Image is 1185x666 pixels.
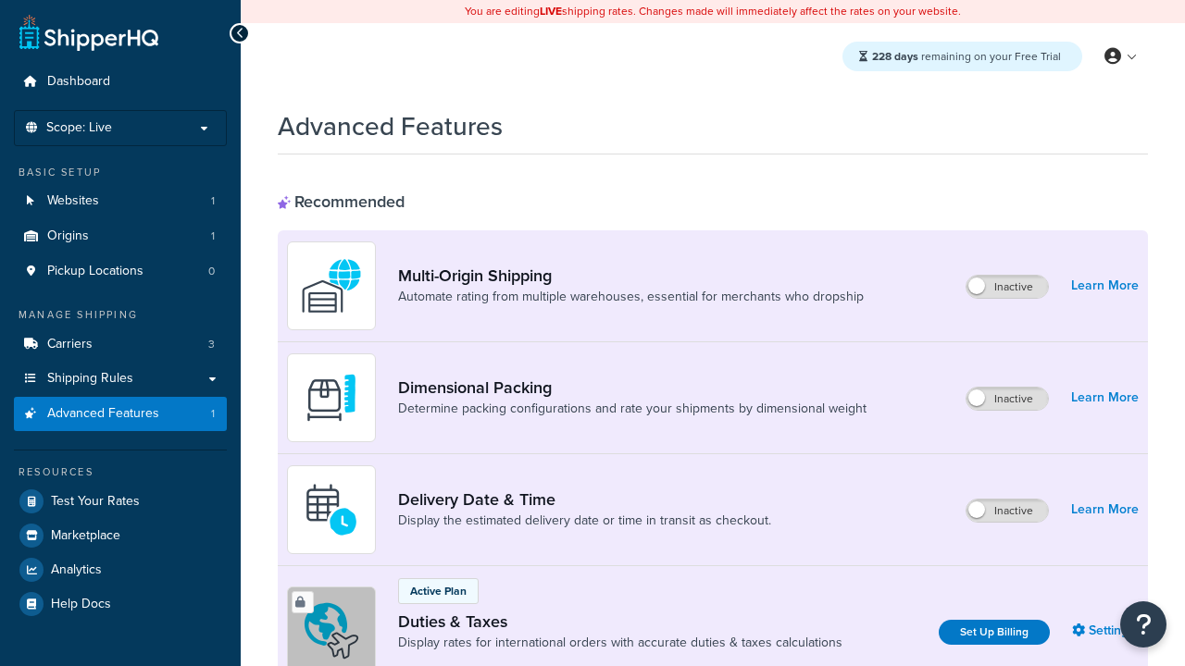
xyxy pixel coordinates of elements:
[872,48,918,65] strong: 228 days
[208,264,215,279] span: 0
[872,48,1061,65] span: remaining on your Free Trial
[278,191,405,212] div: Recommended
[398,611,842,632] a: Duties & Taxes
[398,489,771,510] a: Delivery Date & Time
[46,120,112,136] span: Scope: Live
[47,371,133,387] span: Shipping Rules
[47,74,110,90] span: Dashboard
[398,400,867,418] a: Determine packing configurations and rate your shipments by dimensional weight
[1071,385,1139,411] a: Learn More
[299,253,364,318] img: WatD5o0RtDAAAAAElFTkSuQmCC
[1071,273,1139,299] a: Learn More
[14,307,227,323] div: Manage Shipping
[1072,618,1139,644] a: Settings
[299,477,364,542] img: gfkeb5ejjkALwAAAABJRU5ErkJggg==
[14,553,227,586] a: Analytics
[211,193,215,209] span: 1
[398,265,864,286] a: Multi-Origin Shipping
[14,362,227,396] a: Shipping Rules
[1071,497,1139,523] a: Learn More
[47,228,89,244] span: Origins
[211,406,215,422] span: 1
[208,337,215,352] span: 3
[967,499,1048,522] label: Inactive
[14,184,227,218] a: Websites1
[967,388,1048,410] label: Inactive
[398,288,864,306] a: Automate rating from multiple warehouses, essential for merchants who dropship
[14,65,227,99] a: Dashboard
[967,276,1048,298] label: Inactive
[14,485,227,518] a: Test Your Rates
[14,397,227,431] li: Advanced Features
[14,254,227,289] a: Pickup Locations0
[398,512,771,530] a: Display the estimated delivery date or time in transit as checkout.
[211,228,215,244] span: 1
[47,406,159,422] span: Advanced Features
[14,254,227,289] li: Pickup Locations
[14,397,227,431] a: Advanced Features1
[14,184,227,218] li: Websites
[1120,601,1166,647] button: Open Resource Center
[51,562,102,578] span: Analytics
[14,327,227,362] a: Carriers3
[14,327,227,362] li: Carriers
[51,494,140,510] span: Test Your Rates
[14,587,227,621] a: Help Docs
[14,519,227,552] a: Marketplace
[410,583,467,599] p: Active Plan
[47,264,143,279] span: Pickup Locations
[51,597,111,612] span: Help Docs
[278,108,503,144] h1: Advanced Features
[14,165,227,180] div: Basic Setup
[47,193,99,209] span: Websites
[398,377,867,398] a: Dimensional Packing
[47,337,93,352] span: Carriers
[939,620,1050,645] a: Set Up Billing
[299,365,364,430] img: DTVBYsAAAAAASUVORK5CYII=
[14,219,227,253] li: Origins
[51,528,120,544] span: Marketplace
[14,464,227,480] div: Resources
[14,219,227,253] a: Origins1
[540,3,562,19] b: LIVE
[398,634,842,652] a: Display rates for international orders with accurate duties & taxes calculations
